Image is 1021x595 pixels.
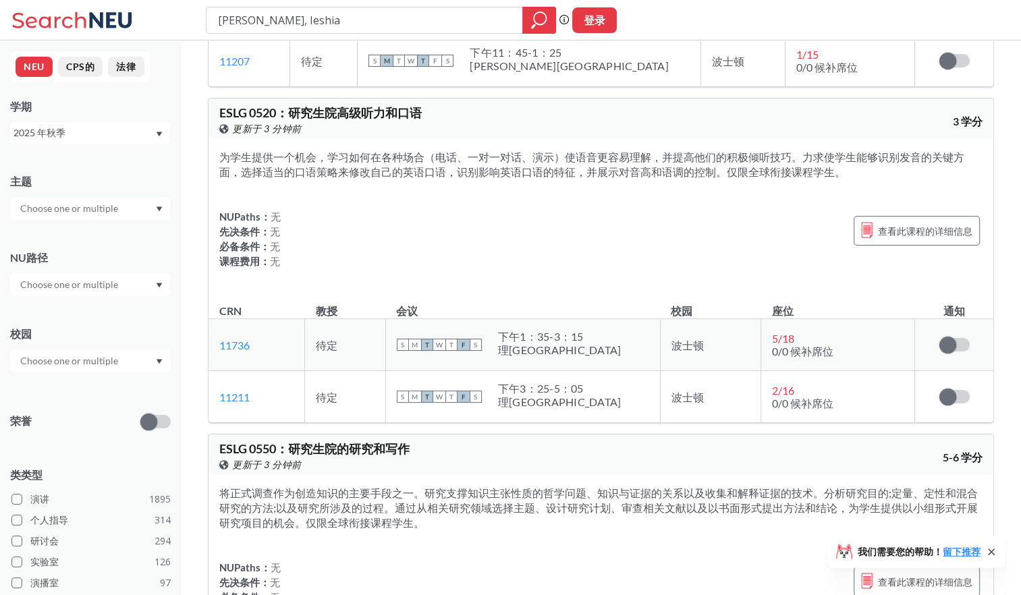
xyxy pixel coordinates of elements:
span: 2 / 16 [772,384,794,397]
div: CRN [219,304,242,318]
svg: Dropdown arrow [156,206,163,212]
input: Choose one or multiple [13,277,127,293]
span: 0/0 候补席位 [772,345,833,358]
span: 1 / 15 [796,48,819,61]
span: W [433,339,445,351]
span: T [417,55,429,67]
button: 法律 [108,57,144,77]
svg: 放大镜 [531,11,547,30]
div: Dropdown arrow [10,349,171,372]
section: 将正式调查作为创造知识的主要手段之一。研究支撑知识主张性质的哲学问题、知识与证据的关系以及收集和解释证据的技术。分析研究目的;定量、定性和混合研究的方法;以及研究所涉及的过程。通过从相关研究领域... [219,486,983,530]
span: F [429,55,441,67]
span: 无 [270,576,280,588]
span: T [445,339,458,351]
span: 1895 [149,492,171,507]
div: [PERSON_NAME][GEOGRAPHIC_DATA] [470,59,669,73]
div: 校园 [10,327,171,341]
span: ESLG 0520：研究生院高级听力和口语 [219,105,422,120]
span: F [458,391,470,403]
div: 下午11：45-1：25 [470,46,669,59]
div: 放大镜 [522,7,556,34]
td: 待定 [289,35,358,87]
td: 待定 [305,371,386,423]
span: 无 [270,240,280,252]
font: 研讨会 [30,534,59,547]
th: 会议 [385,290,660,319]
span: 0/0 候补席位 [796,61,858,74]
button: NEU [16,57,53,77]
svg: Dropdown arrow [156,359,163,364]
a: 11207 [219,55,250,67]
span: 更新于 3 分钟前 [232,457,302,472]
a: 11211 [219,391,250,403]
font: 演播室 [30,576,59,589]
span: T [421,391,433,403]
span: 无 [270,255,280,267]
button: CPS的 [58,57,103,77]
span: W [433,391,445,403]
span: 无 [271,210,281,223]
span: 0/0 候补席位 [772,397,833,409]
div: 学期 [10,99,171,114]
span: W [405,55,417,67]
span: M [409,391,421,403]
th: 教授 [305,290,386,319]
span: T [393,55,405,67]
div: NUPaths： 先决条件： 必备条件： 课程费用： [219,209,281,268]
th: 座位 [761,290,914,319]
div: 主题 [10,174,171,189]
button: 登录 [572,7,617,33]
td: 波士顿 [660,319,761,371]
span: S [368,55,381,67]
div: 下午3：25-5：05 [498,382,622,395]
span: 3 学分 [953,114,983,129]
td: 待定 [305,319,386,371]
span: 无 [270,225,280,237]
input: Choose one or multiple [13,200,127,217]
td: 波士顿 [700,35,785,87]
div: Dropdown arrow [10,197,171,220]
div: Fall 2025Dropdown arrow [10,122,171,144]
span: 5-6 学分 [943,450,983,465]
svg: Dropdown arrow [156,283,163,288]
span: ESLG 0550：研究生院的研究和写作 [219,441,410,456]
section: 为学生提供一个机会，学习如何在各种场合（电话、一对一对话、演示）使语音更容易理解，并提高他们的积极倾听技巧。力求使学生能够识别发音的关键方面，选择适当的口语策略来修改自己的英语口语，识别影响英语... [219,150,983,179]
span: S [470,339,482,351]
td: 波士顿 [660,371,761,423]
span: 126 [155,555,171,569]
span: 294 [155,534,171,548]
a: 11736 [219,339,250,351]
span: 5 / 18 [772,332,794,345]
div: 下午1：35-3：15 [498,330,622,343]
div: 理[GEOGRAPHIC_DATA] [498,343,622,357]
span: 查看此课程的详细信息 [878,573,972,590]
span: S [441,55,453,67]
div: Dropdown arrow [10,273,171,296]
span: S [397,339,409,351]
span: 类类型 [10,468,171,482]
span: F [458,339,470,351]
span: T [421,339,433,351]
span: 314 [155,513,171,528]
a: 留下推荐 [943,546,981,557]
span: 查看此课程的详细信息 [878,223,972,239]
svg: Dropdown arrow [156,132,163,137]
p: 荣誉 [10,414,32,429]
div: NU路径 [10,250,171,265]
th: 校园 [660,290,761,319]
span: 我们需要您的帮助！ [858,547,981,557]
span: S [470,391,482,403]
font: 实验室 [30,555,59,568]
span: 97 [160,575,171,590]
th: 通知 [915,290,993,319]
div: 理[GEOGRAPHIC_DATA] [498,395,622,409]
span: M [409,339,421,351]
font: 演讲 [30,492,49,505]
span: S [397,391,409,403]
span: 更新于 3 分钟前 [232,121,302,136]
span: T [445,391,458,403]
span: M [381,55,393,67]
input: Choose one or multiple [13,353,127,369]
span: 无 [271,561,281,573]
font: 个人指导 [30,513,68,526]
